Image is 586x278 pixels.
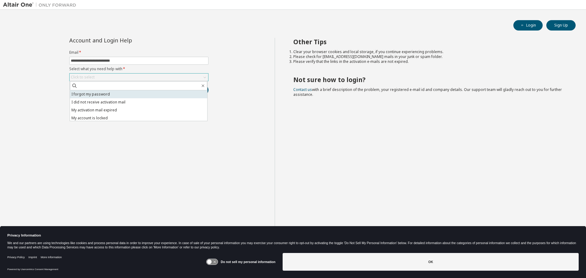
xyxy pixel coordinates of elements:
[69,50,208,55] label: Email
[69,38,181,43] div: Account and Login Help
[69,67,208,71] label: Select what you need help with
[293,54,565,59] li: Please check for [EMAIL_ADDRESS][DOMAIN_NAME] mails in your junk or spam folder.
[513,20,543,31] button: Login
[70,74,208,81] div: Click to select
[546,20,576,31] button: Sign Up
[293,87,312,92] a: Contact us
[293,87,562,97] span: with a brief description of the problem, your registered e-mail id and company details. Our suppo...
[293,38,565,46] h2: Other Tips
[293,49,565,54] li: Clear your browser cookies and local storage, if you continue experiencing problems.
[293,76,565,84] h2: Not sure how to login?
[70,90,207,98] li: I forgot my password
[71,75,95,80] div: Click to select
[3,2,79,8] img: Altair One
[293,59,565,64] li: Please verify that the links in the activation e-mails are not expired.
